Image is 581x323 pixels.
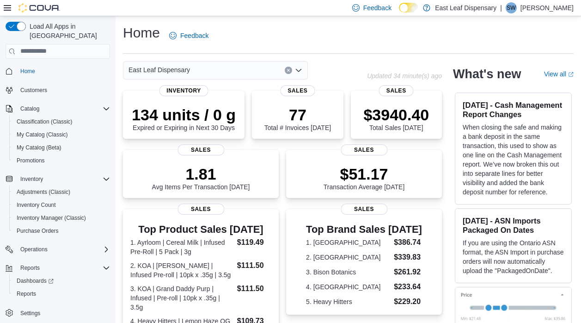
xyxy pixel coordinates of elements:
[13,129,72,140] a: My Catalog (Classic)
[324,165,405,183] p: $51.17
[295,67,302,74] button: Open list of options
[13,142,110,153] span: My Catalog (Beta)
[17,277,54,285] span: Dashboards
[20,87,47,94] span: Customers
[152,165,250,183] p: 1.81
[13,199,60,211] a: Inventory Count
[506,2,517,13] div: Sam Watkins
[9,186,114,199] button: Adjustments (Classic)
[394,267,422,278] dd: $261.92
[394,281,422,292] dd: $233.64
[130,261,233,280] dt: 2. KOA | [PERSON_NAME] | Infused Pre-roll | 10pk x .35g | 3.5g
[285,67,292,74] button: Clear input
[9,287,114,300] button: Reports
[17,174,47,185] button: Inventory
[363,106,429,131] div: Total Sales [DATE]
[130,284,233,312] dt: 3. KOA | Grand Daddy Purp | Infused | Pre-roll | 10pk x .35g | 3.5g
[463,216,564,235] h3: [DATE] - ASN Imports Packaged On Dates
[9,154,114,167] button: Promotions
[20,246,48,253] span: Operations
[132,106,236,131] div: Expired or Expiring in Next 30 Days
[17,307,110,318] span: Settings
[568,72,574,77] svg: External link
[152,165,250,191] div: Avg Items Per Transaction [DATE]
[13,186,110,198] span: Adjustments (Classic)
[2,64,114,78] button: Home
[13,116,76,127] a: Classification (Classic)
[453,67,521,81] h2: What's new
[17,84,110,96] span: Customers
[9,141,114,154] button: My Catalog (Beta)
[306,297,390,306] dt: 5. Heavy Hitters
[394,252,422,263] dd: $339.83
[17,290,36,298] span: Reports
[13,155,110,166] span: Promotions
[177,204,224,215] span: Sales
[13,212,110,224] span: Inventory Manager (Classic)
[17,85,51,96] a: Customers
[20,175,43,183] span: Inventory
[9,128,114,141] button: My Catalog (Classic)
[130,238,233,256] dt: 1. Ayrloom | Cereal Milk | Infused Pre-Roll | 5 Pack | 3g
[463,123,564,197] p: When closing the safe and making a bank deposit in the same transaction, this used to show as one...
[128,64,190,75] span: East Leaf Dispensary
[379,85,414,96] span: Sales
[13,186,74,198] a: Adjustments (Classic)
[463,238,564,275] p: If you are using the Ontario ASN format, the ASN Import in purchase orders will now automatically...
[13,225,62,236] a: Purchase Orders
[17,308,44,319] a: Settings
[17,103,43,114] button: Catalog
[520,2,574,13] p: [PERSON_NAME]
[17,227,59,235] span: Purchase Orders
[9,199,114,211] button: Inventory Count
[341,144,387,155] span: Sales
[2,102,114,115] button: Catalog
[13,129,110,140] span: My Catalog (Classic)
[20,105,39,112] span: Catalog
[13,199,110,211] span: Inventory Count
[17,103,110,114] span: Catalog
[17,188,70,196] span: Adjustments (Classic)
[13,142,65,153] a: My Catalog (Beta)
[237,237,271,248] dd: $119.49
[17,118,73,125] span: Classification (Classic)
[306,282,390,292] dt: 4. [GEOGRAPHIC_DATA]
[367,72,442,80] p: Updated 34 minute(s) ago
[13,288,40,299] a: Reports
[306,267,390,277] dt: 3. Bison Botanics
[13,275,57,286] a: Dashboards
[17,244,110,255] span: Operations
[13,288,110,299] span: Reports
[341,204,387,215] span: Sales
[130,224,271,235] h3: Top Product Sales [DATE]
[17,144,61,151] span: My Catalog (Beta)
[2,261,114,274] button: Reports
[17,157,45,164] span: Promotions
[17,131,68,138] span: My Catalog (Classic)
[17,201,56,209] span: Inventory Count
[237,283,271,294] dd: $111.50
[165,26,212,45] a: Feedback
[264,106,331,124] p: 77
[399,3,418,12] input: Dark Mode
[2,173,114,186] button: Inventory
[18,3,60,12] img: Cova
[394,296,422,307] dd: $229.20
[363,106,429,124] p: $3940.40
[13,116,110,127] span: Classification (Classic)
[13,212,90,224] a: Inventory Manager (Classic)
[324,165,405,191] div: Transaction Average [DATE]
[306,238,390,247] dt: 1. [GEOGRAPHIC_DATA]
[26,22,110,40] span: Load All Apps in [GEOGRAPHIC_DATA]
[280,85,315,96] span: Sales
[180,31,208,40] span: Feedback
[435,2,496,13] p: East Leaf Dispensary
[306,253,390,262] dt: 2. [GEOGRAPHIC_DATA]
[17,262,110,273] span: Reports
[2,243,114,256] button: Operations
[13,275,110,286] span: Dashboards
[500,2,502,13] p: |
[264,106,331,131] div: Total # Invoices [DATE]
[306,224,422,235] h3: Top Brand Sales [DATE]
